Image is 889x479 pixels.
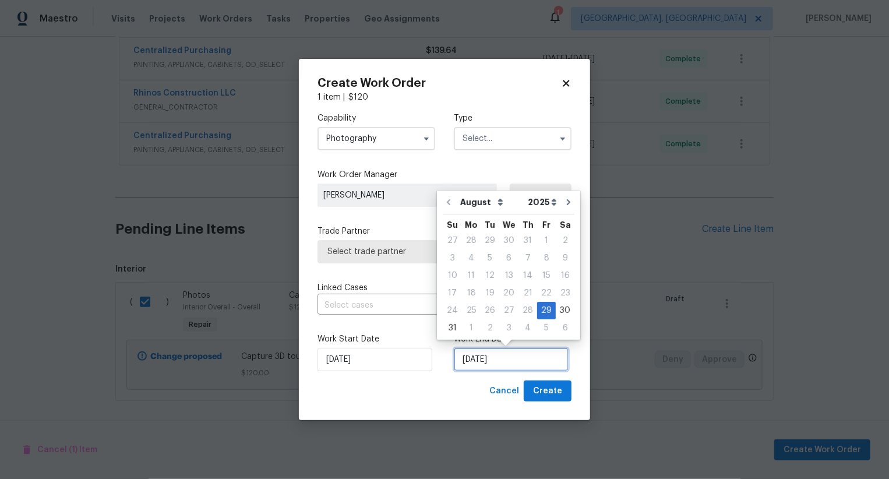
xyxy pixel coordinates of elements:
div: Wed Jul 30 2025 [499,232,518,249]
div: 8 [537,250,556,266]
div: 11 [462,267,481,284]
button: Create [524,381,571,402]
div: Mon Aug 04 2025 [462,249,481,267]
div: 5 [481,250,499,266]
div: 4 [518,320,537,336]
div: Sat Aug 30 2025 [556,302,574,319]
span: Cancel [489,384,519,399]
div: Sat Sep 06 2025 [556,319,574,337]
div: Wed Aug 06 2025 [499,249,518,267]
span: $ 120 [348,93,368,101]
div: 21 [518,285,537,301]
abbr: Wednesday [503,221,516,229]
input: M/D/YYYY [317,348,432,371]
input: Select... [317,127,435,150]
div: Fri Aug 22 2025 [537,284,556,302]
div: Sun Aug 24 2025 [443,302,462,319]
div: 7 [518,250,537,266]
div: 26 [481,302,499,319]
div: Thu Aug 07 2025 [518,249,537,267]
abbr: Monday [465,221,478,229]
button: Go to previous month [440,191,457,214]
div: 3 [443,250,462,266]
div: Sun Aug 31 2025 [443,319,462,337]
abbr: Tuesday [485,221,495,229]
div: 15 [537,267,556,284]
div: Sat Aug 16 2025 [556,267,574,284]
div: 9 [556,250,574,266]
div: 20 [499,285,518,301]
span: Select trade partner [327,246,562,258]
div: 18 [462,285,481,301]
div: Thu Aug 21 2025 [518,284,537,302]
div: Wed Aug 20 2025 [499,284,518,302]
div: Thu Jul 31 2025 [518,232,537,249]
abbr: Friday [542,221,551,229]
span: [PERSON_NAME] [323,189,491,201]
div: 12 [481,267,499,284]
div: 6 [556,320,574,336]
div: Sat Aug 23 2025 [556,284,574,302]
div: 17 [443,285,462,301]
div: 30 [556,302,574,319]
div: 22 [537,285,556,301]
div: Mon Sep 01 2025 [462,319,481,337]
div: Tue Aug 12 2025 [481,267,499,284]
span: Linked Cases [317,282,368,294]
abbr: Sunday [447,221,458,229]
div: 23 [556,285,574,301]
div: 1 item | [317,91,571,103]
div: Fri Aug 08 2025 [537,249,556,267]
div: Fri Sep 05 2025 [537,319,556,337]
div: 2 [556,233,574,249]
div: Wed Aug 13 2025 [499,267,518,284]
div: Mon Jul 28 2025 [462,232,481,249]
div: Tue Aug 26 2025 [481,302,499,319]
div: 27 [499,302,518,319]
div: 29 [481,233,499,249]
div: Sun Jul 27 2025 [443,232,462,249]
div: Mon Aug 11 2025 [462,267,481,284]
select: Month [457,193,525,211]
input: Select... [454,127,571,150]
div: 14 [518,267,537,284]
button: Go to next month [560,191,577,214]
div: Sun Aug 10 2025 [443,267,462,284]
div: 4 [462,250,481,266]
button: Cancel [485,381,524,402]
div: 16 [556,267,574,284]
div: 5 [537,320,556,336]
label: Capability [317,112,435,124]
select: Year [525,193,560,211]
abbr: Thursday [523,221,534,229]
input: M/D/YYYY [454,348,569,371]
div: Mon Aug 25 2025 [462,302,481,319]
div: 28 [462,233,481,249]
div: 2 [481,320,499,336]
span: Create [533,384,562,399]
label: Trade Partner [317,226,571,237]
h2: Create Work Order [317,78,561,89]
div: Mon Aug 18 2025 [462,284,481,302]
div: 24 [443,302,462,319]
div: 10 [443,267,462,284]
span: Assign [520,189,545,201]
div: Sat Aug 09 2025 [556,249,574,267]
div: 1 [537,233,556,249]
div: 31 [443,320,462,336]
div: Thu Aug 14 2025 [518,267,537,284]
div: 25 [462,302,481,319]
button: Show options [419,132,433,146]
label: Type [454,112,571,124]
div: Tue Jul 29 2025 [481,232,499,249]
div: Thu Sep 04 2025 [518,319,537,337]
div: Tue Aug 05 2025 [481,249,499,267]
div: Thu Aug 28 2025 [518,302,537,319]
div: Tue Aug 19 2025 [481,284,499,302]
div: 13 [499,267,518,284]
label: Work Start Date [317,333,435,345]
div: Fri Aug 29 2025 [537,302,556,319]
div: 27 [443,233,462,249]
div: Fri Aug 01 2025 [537,232,556,249]
div: Wed Aug 27 2025 [499,302,518,319]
